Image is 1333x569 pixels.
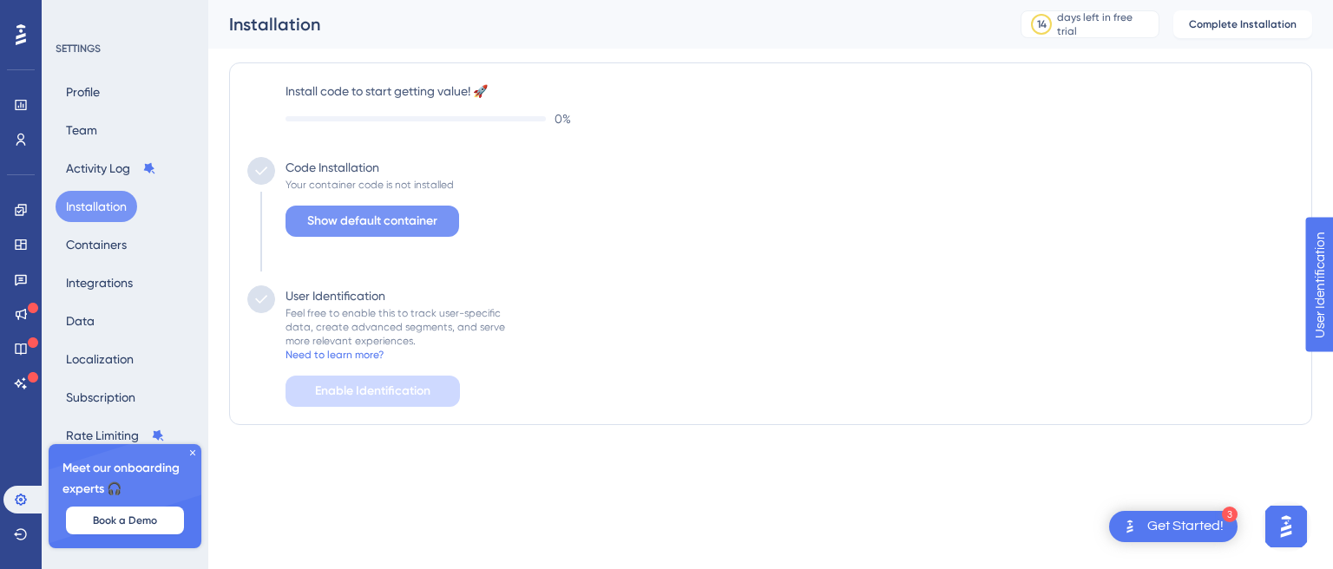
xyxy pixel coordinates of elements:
div: Feel free to enable this to track user-specific data, create advanced segments, and serve more re... [286,306,505,348]
div: Need to learn more? [286,348,384,362]
div: 14 [1037,17,1047,31]
span: Show default container [307,211,437,232]
div: Installation [229,12,977,36]
div: Your container code is not installed [286,178,454,192]
button: Installation [56,191,137,222]
button: Team [56,114,108,146]
button: Book a Demo [66,507,184,534]
button: Containers [56,229,137,260]
div: Code Installation [286,157,379,178]
div: 3 [1222,507,1238,522]
button: Activity Log [56,153,167,184]
img: launcher-image-alternative-text [1120,516,1140,537]
span: Enable Identification [315,381,430,402]
span: Complete Installation [1189,17,1297,31]
button: Enable Identification [286,376,460,407]
button: Show default container [286,206,459,237]
iframe: UserGuiding AI Assistant Launcher [1260,500,1312,553]
label: Install code to start getting value! 🚀 [286,81,1294,101]
div: days left in free trial [1057,10,1153,38]
div: SETTINGS [56,42,196,56]
span: User Identification [14,4,121,25]
button: Subscription [56,382,146,413]
div: Get Started! [1147,517,1224,536]
button: Rate Limiting [56,420,175,451]
button: Localization [56,343,144,375]
div: Open Get Started! checklist, remaining modules: 3 [1109,511,1238,542]
span: Book a Demo [93,513,157,527]
button: Complete Installation [1173,10,1312,38]
span: Meet our onboarding experts 🎧 [62,458,187,500]
button: Profile [56,76,110,108]
button: Integrations [56,267,143,298]
button: Data [56,305,105,337]
span: 0 % [555,108,571,129]
div: User Identification [286,285,385,306]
